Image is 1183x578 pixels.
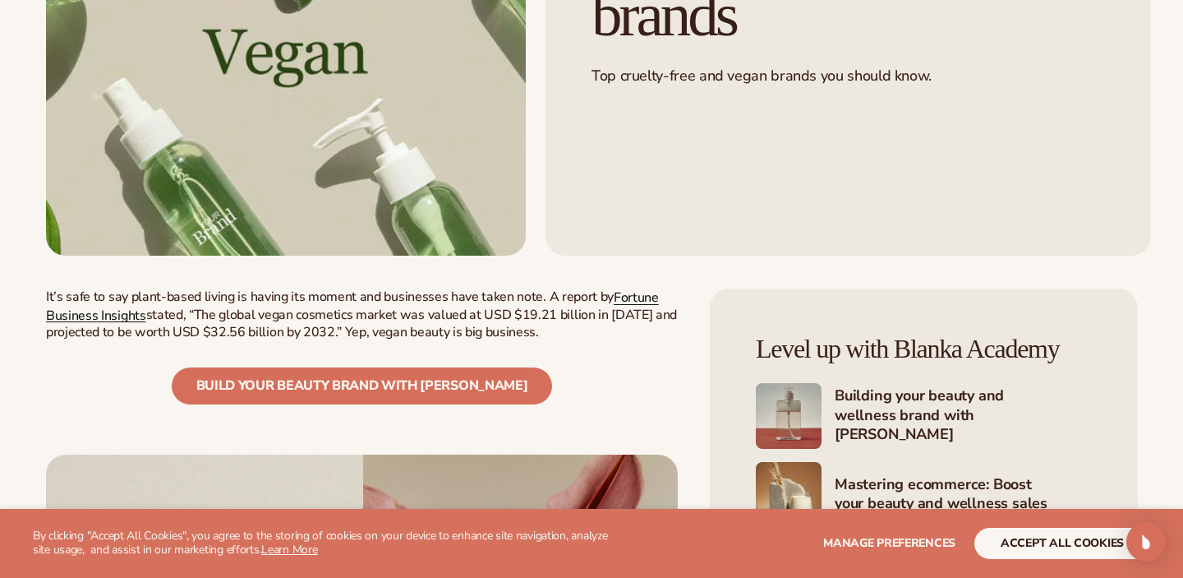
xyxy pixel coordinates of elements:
a: Fortune Business Insights [46,289,659,325]
span: Manage preferences [823,535,955,551]
div: Open Intercom Messenger [1126,522,1166,562]
span: stated, “The global vegan cosmetics market was valued at USD $19.21 billion in [DATE] and project... [46,306,677,342]
h4: Level up with Blanka Academy [756,335,1092,363]
h4: Building your beauty and wellness brand with [PERSON_NAME] [835,386,1092,446]
p: By clicking "Accept All Cookies", you agree to the storing of cookies on your device to enhance s... [33,529,618,557]
button: accept all cookies [974,528,1150,559]
a: Shopify Image 5 Building your beauty and wellness brand with [PERSON_NAME] [756,383,1092,449]
a: Learn More [261,542,317,557]
button: Manage preferences [823,528,955,559]
a: Build your beauty brand with [PERSON_NAME] [172,368,553,405]
span: It’s safe to say plant-based living is having its moment and businesses have taken note. A report by [46,288,614,306]
span: Top cruelty-free and vegan brands you should know. [591,66,932,86]
h4: Mastering ecommerce: Boost your beauty and wellness sales [835,475,1092,516]
a: Shopify Image 6 Mastering ecommerce: Boost your beauty and wellness sales [756,462,1092,528]
img: Shopify Image 6 [756,462,822,528]
img: Shopify Image 5 [756,383,822,449]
